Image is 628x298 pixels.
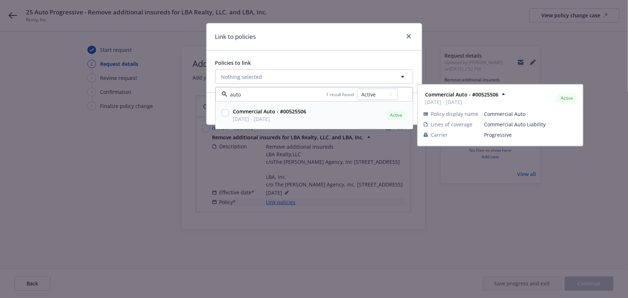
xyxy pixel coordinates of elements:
[560,95,574,101] span: Active
[215,32,256,41] h1: Link to policies
[233,108,307,115] strong: Commercial Auto - #00525506
[484,110,577,118] span: Commercial Auto
[221,73,262,81] span: Nothing selected
[326,91,354,98] span: 1 result found
[431,110,478,118] span: Policy display name
[215,59,251,66] span: Policies to link
[405,32,413,41] a: close
[425,98,498,106] span: [DATE] - [DATE]
[215,69,413,84] button: Nothing selected
[425,91,498,98] strong: Commercial Auto - #00525506
[484,131,577,139] span: Progressive
[227,91,326,98] input: Filter by keyword
[484,121,577,128] span: Commercial Auto Liability
[389,112,404,119] span: Active
[233,116,307,123] span: [DATE] - [DATE]
[431,131,448,139] span: Carrier
[431,121,473,128] span: Lines of coverage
